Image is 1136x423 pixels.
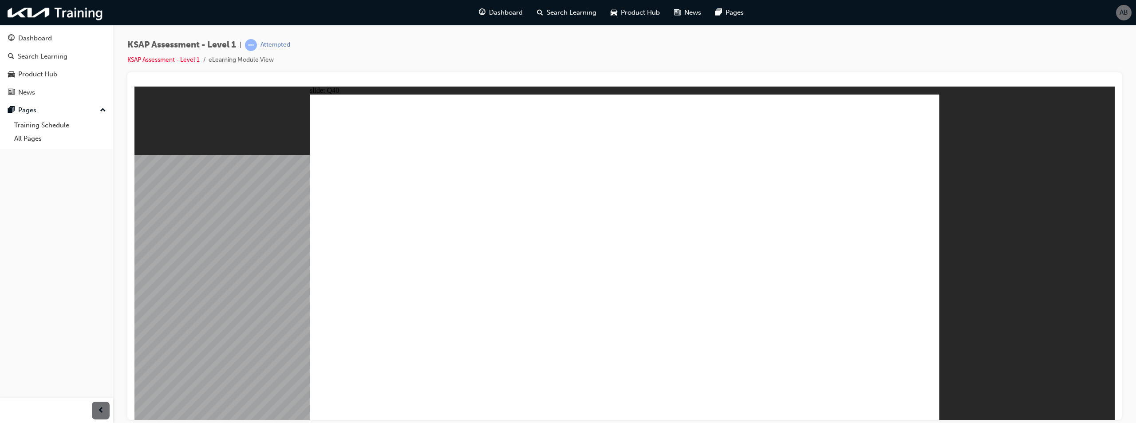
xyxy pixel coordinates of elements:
span: prev-icon [98,405,104,416]
span: guage-icon [479,7,485,18]
span: search-icon [8,53,14,61]
a: pages-iconPages [708,4,751,22]
a: Training Schedule [11,119,110,132]
div: Attempted [260,41,290,49]
span: news-icon [8,89,15,97]
span: pages-icon [8,107,15,115]
span: Product Hub [621,8,660,18]
a: search-iconSearch Learning [530,4,603,22]
span: guage-icon [8,35,15,43]
div: Product Hub [18,69,57,79]
div: Dashboard [18,33,52,43]
a: Search Learning [4,48,110,65]
div: News [18,87,35,98]
div: Pages [18,105,36,115]
span: pages-icon [715,7,722,18]
span: | [240,40,241,50]
a: news-iconNews [667,4,708,22]
a: All Pages [11,132,110,146]
span: car-icon [8,71,15,79]
button: AB [1116,5,1132,20]
button: Pages [4,102,110,119]
a: KSAP Assessment - Level 1 [127,56,200,63]
img: kia-training [4,4,106,22]
a: News [4,84,110,101]
li: eLearning Module View [209,55,274,65]
span: up-icon [100,105,106,116]
span: search-icon [537,7,543,18]
span: Pages [726,8,744,18]
span: Dashboard [489,8,523,18]
span: Search Learning [547,8,596,18]
a: car-iconProduct Hub [603,4,667,22]
span: AB [1120,8,1128,18]
button: DashboardSearch LearningProduct HubNews [4,28,110,102]
span: car-icon [611,7,617,18]
div: Search Learning [18,51,67,62]
a: Product Hub [4,66,110,83]
span: KSAP Assessment - Level 1 [127,40,236,50]
span: news-icon [674,7,681,18]
span: News [684,8,701,18]
a: guage-iconDashboard [472,4,530,22]
span: learningRecordVerb_ATTEMPT-icon [245,39,257,51]
a: Dashboard [4,30,110,47]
